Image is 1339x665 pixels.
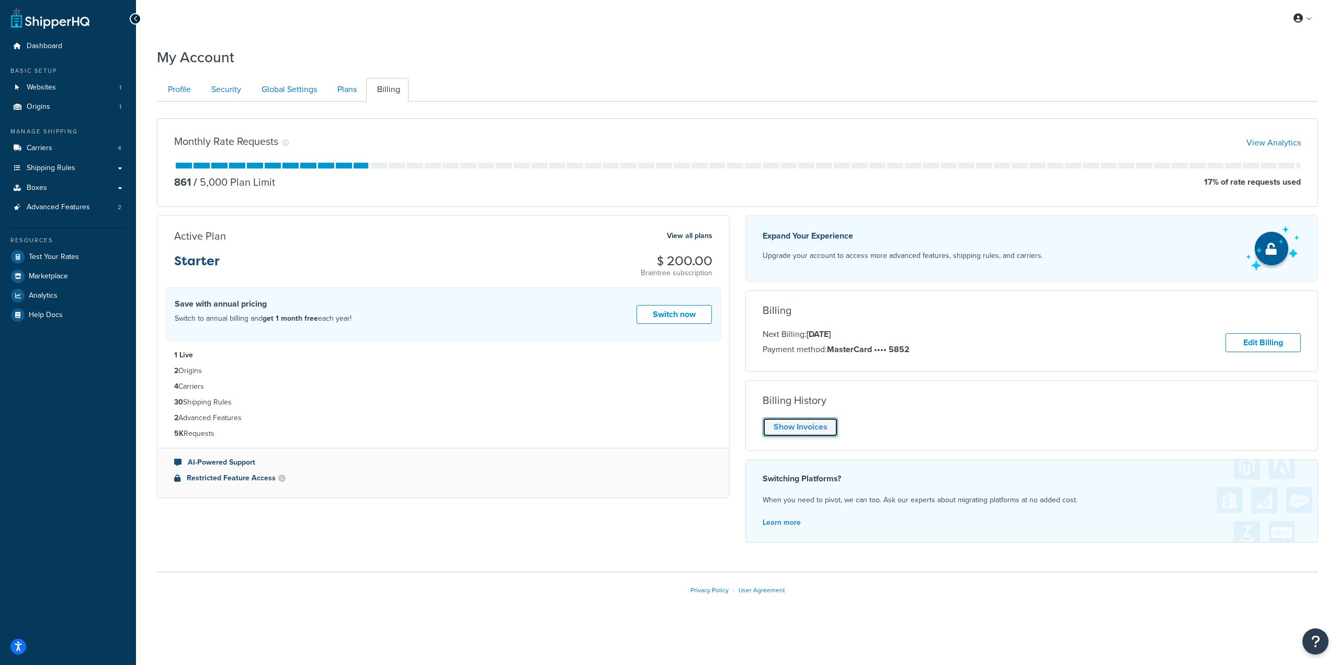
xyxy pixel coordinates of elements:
li: Advanced Features [8,198,128,217]
div: Basic Setup [8,66,128,75]
a: Help Docs [8,306,128,324]
li: Origins [8,97,128,117]
h3: Starter [174,254,220,276]
a: Profile [157,78,199,102]
strong: [DATE] [807,328,831,340]
p: 5,000 Plan Limit [191,175,275,189]
a: Analytics [8,286,128,305]
h3: Active Plan [174,230,226,242]
span: Dashboard [27,42,62,51]
a: Dashboard [8,37,128,56]
strong: 5K [174,428,184,439]
span: 1 [119,83,121,92]
li: Carriers [174,381,712,392]
p: Next Billing: [763,328,910,341]
a: Security [200,78,249,102]
strong: 30 [174,397,183,408]
a: Switch now [637,305,712,324]
li: Advanced Features [174,412,712,424]
a: Billing [366,78,408,102]
span: / [194,174,197,190]
strong: 1 Live [174,350,193,360]
p: Payment method: [763,343,910,356]
h3: Billing History [763,395,826,406]
p: 17 % of rate requests used [1204,175,1301,189]
strong: 2 [174,412,178,423]
span: Analytics [29,291,58,300]
p: Expand Your Experience [763,229,1043,243]
a: Show Invoices [763,418,838,437]
span: Shipping Rules [27,164,75,173]
strong: MasterCard •••• 5852 [827,343,910,355]
strong: 2 [174,365,178,376]
span: Websites [27,83,56,92]
h1: My Account [157,47,234,67]
li: Requests [174,428,712,439]
a: Advanced Features 2 [8,198,128,217]
li: Websites [8,78,128,97]
span: Carriers [27,144,52,153]
div: Manage Shipping [8,127,128,136]
a: Boxes [8,178,128,198]
li: Shipping Rules [174,397,712,408]
a: Expand Your Experience Upgrade your account to access more advanced features, shipping rules, and... [745,215,1318,282]
div: Resources [8,236,128,245]
a: Privacy Policy [690,585,729,595]
li: Carriers [8,139,128,158]
span: Advanced Features [27,203,90,212]
a: Carriers 4 [8,139,128,158]
h3: $ 200.00 [641,254,712,268]
span: Origins [27,103,50,111]
strong: get 1 month free [263,313,318,324]
h3: Billing [763,305,791,316]
span: Marketplace [29,272,68,281]
p: 861 [174,175,191,189]
a: Origins 1 [8,97,128,117]
a: User Agreement [739,585,785,595]
a: View Analytics [1246,137,1301,149]
p: Upgrade your account to access more advanced features, shipping rules, and carriers. [763,249,1043,263]
a: Websites 1 [8,78,128,97]
a: Test Your Rates [8,247,128,266]
span: 4 [118,144,121,153]
h4: Switching Platforms? [763,472,1301,485]
li: AI-Powered Support [174,457,712,468]
a: Learn more [763,517,801,528]
span: 1 [119,103,121,111]
p: When you need to pivot, we can too. Ask our experts about migrating platforms at no added cost. [763,493,1301,507]
span: 2 [118,203,121,212]
span: Boxes [27,184,47,193]
p: Switch to annual billing and each year! [175,312,351,325]
p: Braintree subscription [641,268,712,278]
li: Origins [174,365,712,377]
h3: Monthly Rate Requests [174,136,278,147]
span: Help Docs [29,311,63,320]
a: Edit Billing [1225,333,1301,353]
li: Restricted Feature Access [174,472,712,484]
span: Test Your Rates [29,253,79,262]
a: Global Settings [251,78,325,102]
button: Open Resource Center [1302,628,1329,655]
a: View all plans [667,229,712,243]
a: Plans [326,78,365,102]
strong: 4 [174,381,178,392]
a: Shipping Rules [8,159,128,178]
a: ShipperHQ Home [11,8,89,29]
a: Marketplace [8,267,128,286]
span: | [733,585,734,595]
h4: Save with annual pricing [175,298,351,310]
